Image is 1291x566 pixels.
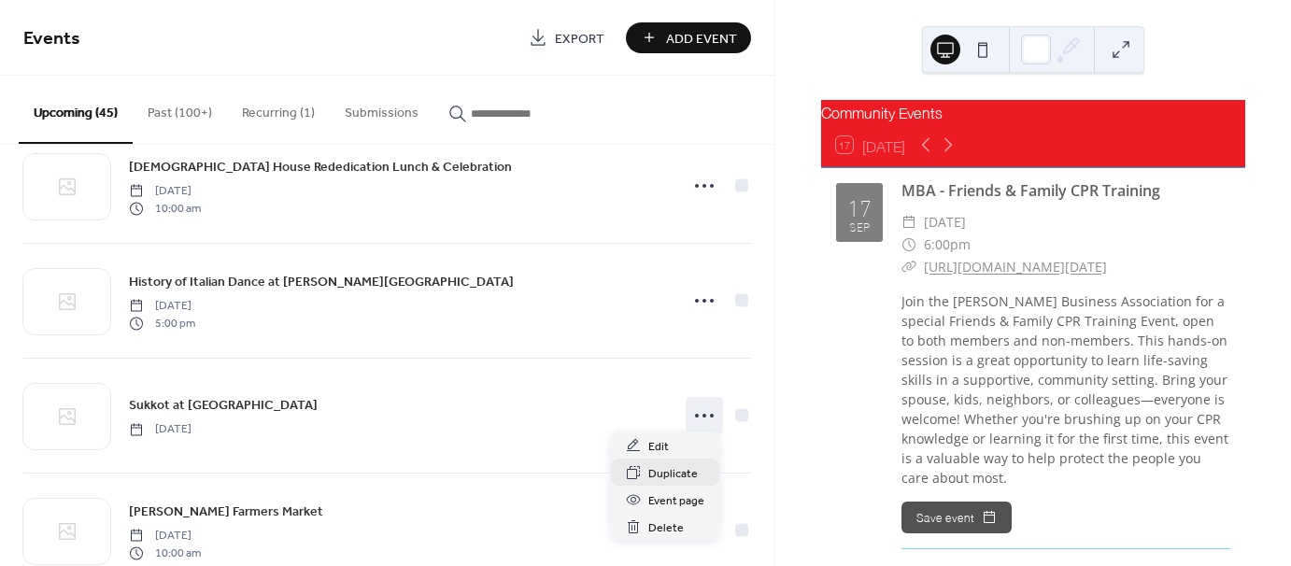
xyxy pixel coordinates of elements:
span: Event page [648,491,704,511]
a: [PERSON_NAME] Farmers Market [129,501,323,522]
span: [DEMOGRAPHIC_DATA] House Rededication Lunch & Celebration [129,158,512,177]
div: ​ [901,211,916,233]
a: Export [515,22,618,53]
a: [DEMOGRAPHIC_DATA] House Rededication Lunch & Celebration [129,156,512,177]
button: Upcoming (45) [19,76,133,144]
button: Add Event [626,22,751,53]
div: Sep [849,220,870,233]
span: 5:00 pm [129,315,195,332]
span: Duplicate [648,464,698,484]
a: History of Italian Dance at [PERSON_NAME][GEOGRAPHIC_DATA] [129,271,514,292]
button: Past (100+) [133,76,227,142]
span: Delete [648,518,684,538]
div: 17 [847,193,872,217]
span: [DATE] [129,528,201,545]
span: Add Event [666,29,737,49]
button: Recurring (1) [227,76,330,142]
div: ​ [901,256,916,278]
a: Sukkot at [GEOGRAPHIC_DATA] [129,394,318,416]
span: [PERSON_NAME] Farmers Market [129,502,323,522]
span: Events [23,21,80,57]
span: [DATE] [129,421,192,438]
div: Join the [PERSON_NAME] Business Association for a special Friends & Family CPR Training Event, op... [901,291,1230,488]
span: Sukkot at [GEOGRAPHIC_DATA] [129,396,318,416]
button: Submissions [330,76,433,142]
div: ​ [901,233,916,256]
span: 10:00 am [129,200,201,217]
span: Export [555,29,604,49]
span: History of Italian Dance at [PERSON_NAME][GEOGRAPHIC_DATA] [129,273,514,292]
span: 6:00pm [924,233,971,256]
span: 10:00 am [129,545,201,561]
a: MBA - Friends & Family CPR Training [901,180,1160,201]
a: [URL][DOMAIN_NAME][DATE] [924,258,1107,276]
span: [DATE] [129,298,195,315]
span: Edit [648,437,669,457]
button: Save event [901,502,1012,533]
span: [DATE] [129,183,201,200]
span: [DATE] [924,211,966,233]
div: Community Events [821,100,1245,122]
